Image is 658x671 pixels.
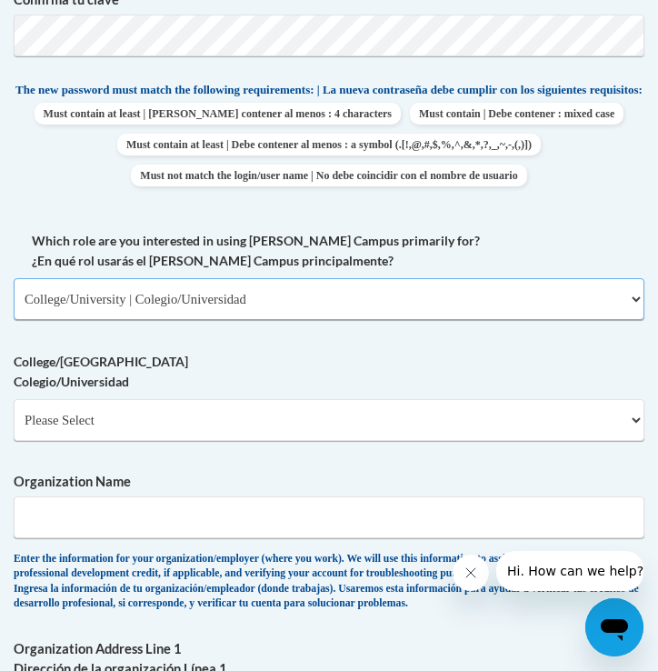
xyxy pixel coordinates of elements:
label: Which role are you interested in using [PERSON_NAME] Campus primarily for? ¿En qué rol usarás el ... [14,231,644,271]
span: Must not match the login/user name | No debe coincidir con el nombre de usuario [131,165,526,186]
span: Must contain at least | Debe contener al menos : a symbol (.[!,@,#,$,%,^,&,*,?,_,~,-,(,)]) [117,134,541,155]
iframe: Close message [453,555,489,591]
label: College/[GEOGRAPHIC_DATA] Colegio/Universidad [14,352,644,392]
span: Must contain | Debe contener : mixed case [410,103,623,125]
label: Organization Name [14,472,644,492]
div: Enter the information for your organization/employer (where you work). We will use this informati... [14,552,644,612]
iframe: Button to launch messaging window [585,598,643,656]
span: The new password must match the following requirements: | La nueva contraseña debe cumplir con lo... [15,82,643,98]
input: Metadata input [14,496,644,538]
span: Must contain at least | [PERSON_NAME] contener al menos : 4 characters [35,103,401,125]
iframe: Message from company [496,551,643,591]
